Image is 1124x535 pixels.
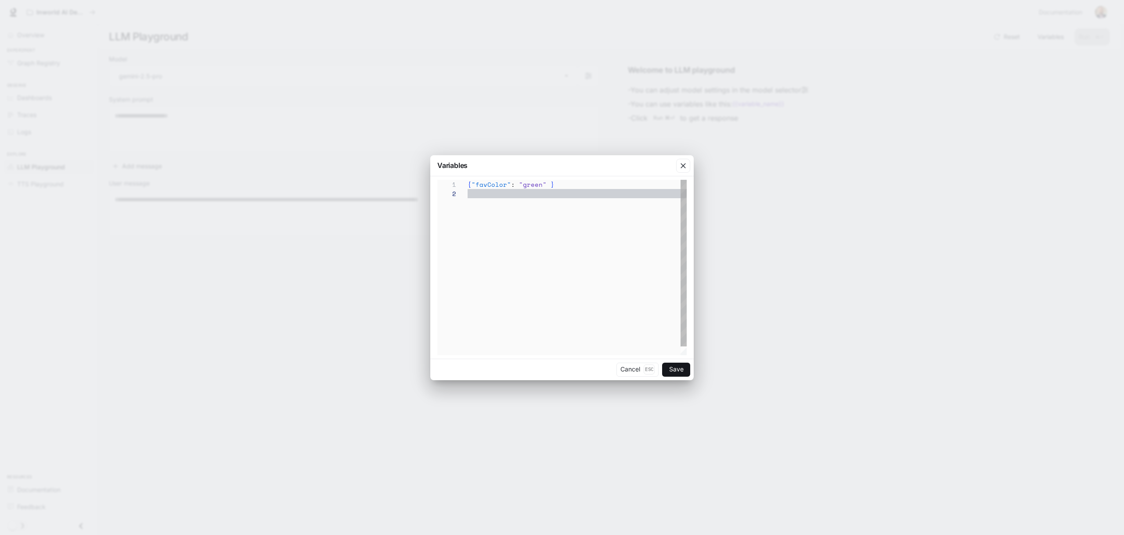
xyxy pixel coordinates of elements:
button: Save [662,363,690,377]
span: { [468,180,472,189]
div: 2 [437,189,456,198]
span: "favColor" [472,180,511,189]
span: } [551,180,555,189]
div: 1 [437,180,456,189]
p: Esc [644,364,655,374]
span: "green" [519,180,547,189]
span: : [511,180,515,189]
button: CancelEsc [616,363,659,377]
p: Variables [437,160,468,171]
